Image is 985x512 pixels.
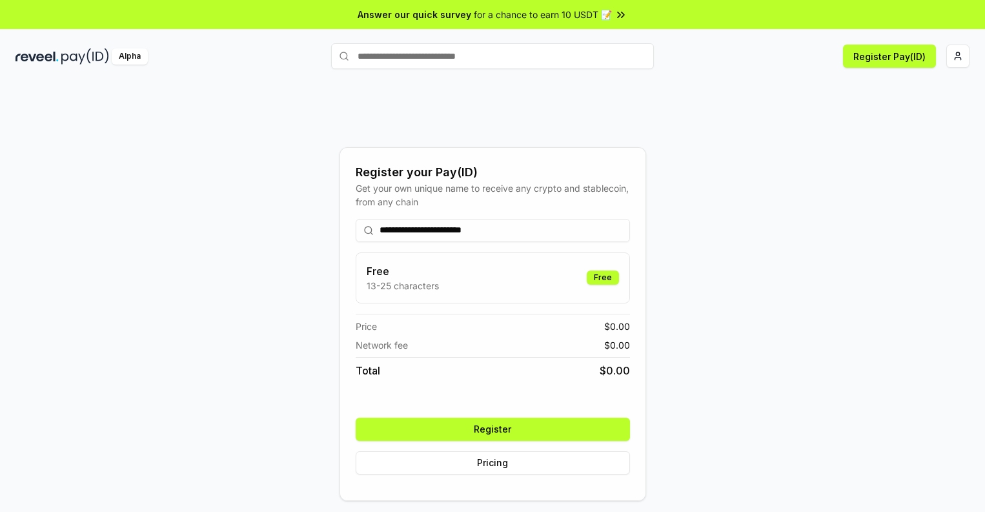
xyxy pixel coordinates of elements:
[356,363,380,378] span: Total
[15,48,59,65] img: reveel_dark
[356,338,408,352] span: Network fee
[604,320,630,333] span: $ 0.00
[356,418,630,441] button: Register
[367,263,439,279] h3: Free
[356,451,630,475] button: Pricing
[356,181,630,209] div: Get your own unique name to receive any crypto and stablecoin, from any chain
[587,271,619,285] div: Free
[367,279,439,292] p: 13-25 characters
[600,363,630,378] span: $ 0.00
[112,48,148,65] div: Alpha
[61,48,109,65] img: pay_id
[356,163,630,181] div: Register your Pay(ID)
[474,8,612,21] span: for a chance to earn 10 USDT 📝
[843,45,936,68] button: Register Pay(ID)
[356,320,377,333] span: Price
[604,338,630,352] span: $ 0.00
[358,8,471,21] span: Answer our quick survey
